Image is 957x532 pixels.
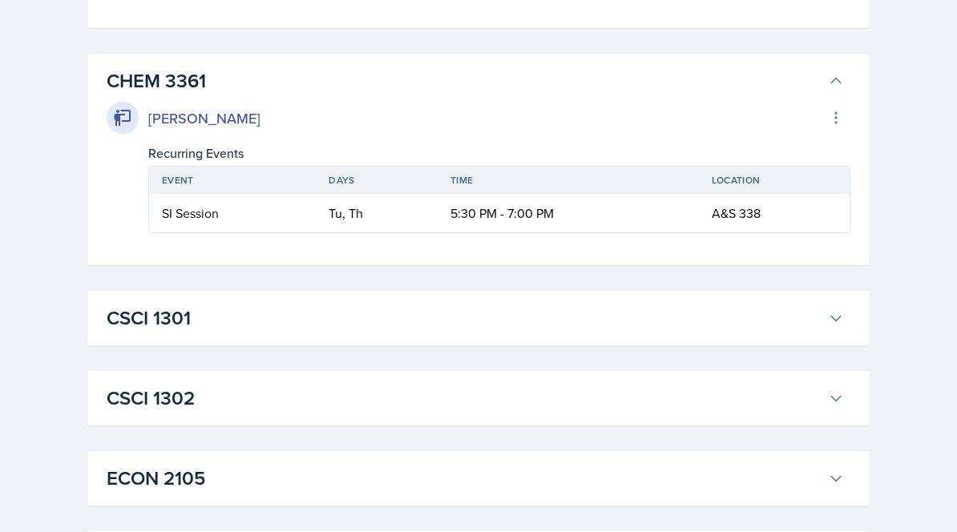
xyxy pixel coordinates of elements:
[148,143,850,163] div: Recurring Events
[103,381,847,416] button: CSCI 1302
[149,167,316,194] th: Event
[148,107,260,129] div: [PERSON_NAME]
[107,464,822,493] h3: ECON 2105
[438,167,699,194] th: Time
[162,204,303,223] div: SI Session
[103,461,847,496] button: ECON 2105
[103,63,847,99] button: CHEM 3361
[107,304,822,332] h3: CSCI 1301
[712,204,761,222] span: A&S 338
[107,66,822,95] h3: CHEM 3361
[699,167,850,194] th: Location
[103,300,847,336] button: CSCI 1301
[438,194,699,232] td: 5:30 PM - 7:00 PM
[107,384,822,413] h3: CSCI 1302
[316,167,438,194] th: Days
[316,194,438,232] td: Tu, Th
